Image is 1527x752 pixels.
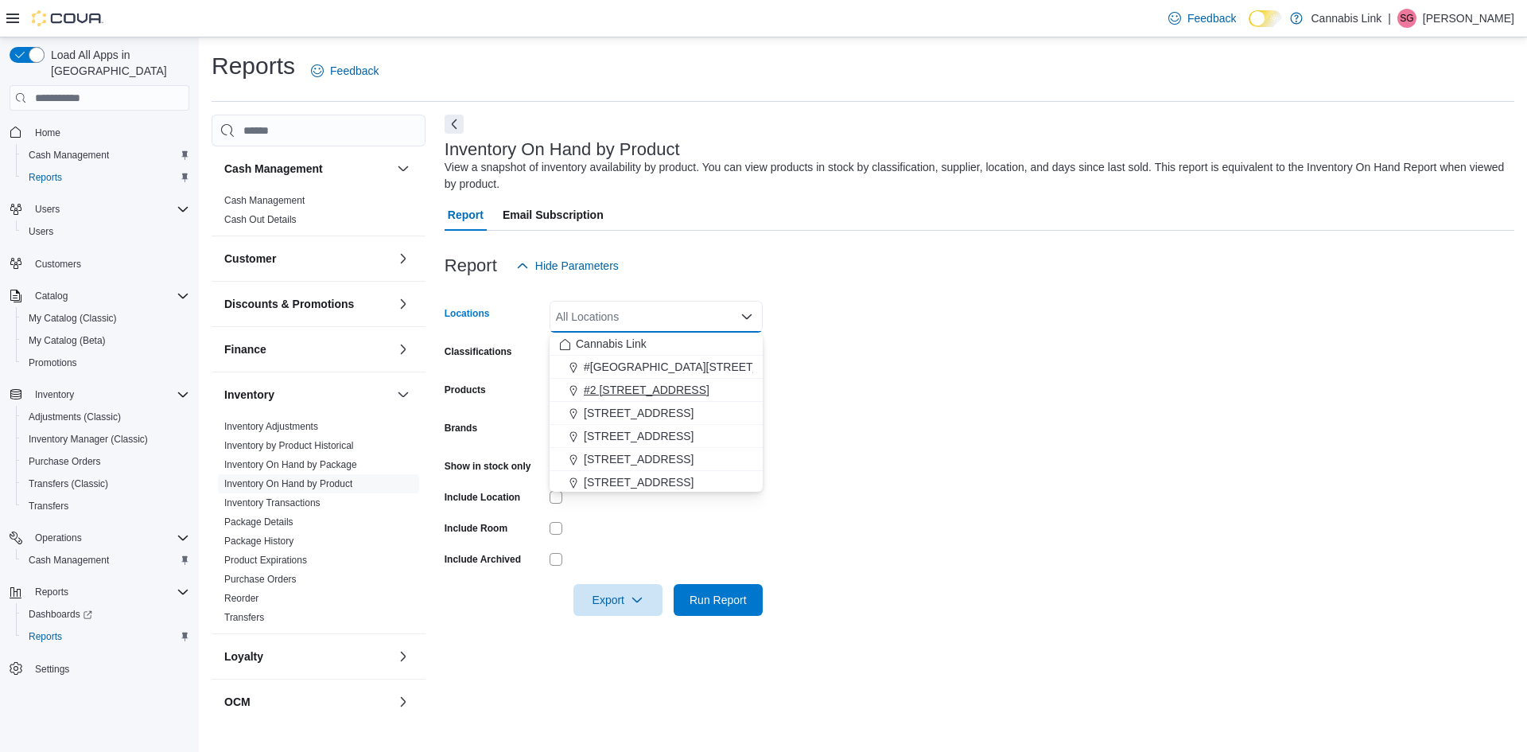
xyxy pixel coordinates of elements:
[3,384,196,406] button: Inventory
[16,450,196,473] button: Purchase Orders
[35,127,60,139] span: Home
[22,474,115,493] a: Transfers (Classic)
[224,387,274,403] h3: Inventory
[224,341,390,357] button: Finance
[29,433,148,446] span: Inventory Manager (Classic)
[22,407,127,427] a: Adjustments (Classic)
[510,250,625,282] button: Hide Parameters
[29,583,189,602] span: Reports
[35,258,81,271] span: Customers
[29,411,121,423] span: Adjustments (Classic)
[224,611,264,624] span: Transfers
[535,258,619,274] span: Hide Parameters
[3,285,196,307] button: Catalog
[212,50,295,82] h1: Reports
[1311,9,1381,28] p: Cannabis Link
[224,478,352,489] a: Inventory On Hand by Product
[576,336,647,352] span: Cannabis Link
[584,405,694,421] span: [STREET_ADDRESS]
[29,225,53,238] span: Users
[29,254,189,274] span: Customers
[224,195,305,206] a: Cash Management
[29,528,189,547] span: Operations
[394,159,413,178] button: Cash Management
[224,296,354,312] h3: Discounts & Promotions
[16,495,196,517] button: Transfers
[1162,2,1242,34] a: Feedback
[394,692,413,711] button: OCM
[22,452,107,471] a: Purchase Orders
[224,612,264,623] a: Transfers
[224,592,258,605] span: Reorder
[3,120,196,143] button: Home
[29,171,62,184] span: Reports
[690,592,747,608] span: Run Report
[29,312,117,325] span: My Catalog (Classic)
[22,309,189,328] span: My Catalog (Classic)
[35,663,69,676] span: Settings
[503,199,604,231] span: Email Subscription
[29,200,66,219] button: Users
[22,497,189,516] span: Transfers
[394,294,413,314] button: Discounts & Promotions
[445,553,521,566] label: Include Archived
[584,382,709,398] span: #2 [STREET_ADDRESS]
[29,286,189,306] span: Catalog
[550,402,763,425] button: [STREET_ADDRESS]
[224,420,318,433] span: Inventory Adjustments
[394,385,413,404] button: Inventory
[224,535,293,547] span: Package History
[29,500,68,512] span: Transfers
[224,649,390,664] button: Loyalty
[22,605,99,624] a: Dashboards
[224,536,293,547] a: Package History
[29,554,109,567] span: Cash Management
[35,203,60,216] span: Users
[224,555,307,566] a: Product Expirations
[16,307,196,329] button: My Catalog (Classic)
[29,334,106,347] span: My Catalog (Beta)
[445,115,464,134] button: Next
[305,55,385,87] a: Feedback
[16,406,196,428] button: Adjustments (Classic)
[224,573,297,586] span: Purchase Orders
[1423,9,1514,28] p: [PERSON_NAME]
[224,440,354,451] a: Inventory by Product Historical
[224,194,305,207] span: Cash Management
[445,256,497,275] h3: Report
[29,149,109,162] span: Cash Management
[35,290,68,302] span: Catalog
[29,255,87,274] a: Customers
[445,384,486,396] label: Products
[224,213,297,226] span: Cash Out Details
[394,249,413,268] button: Customer
[22,146,115,165] a: Cash Management
[224,497,321,509] span: Inventory Transactions
[35,532,82,544] span: Operations
[35,388,74,401] span: Inventory
[550,448,763,471] button: [STREET_ADDRESS]
[22,353,189,372] span: Promotions
[584,428,694,444] span: [STREET_ADDRESS]
[224,459,357,470] a: Inventory On Hand by Package
[22,353,84,372] a: Promotions
[22,331,189,350] span: My Catalog (Beta)
[550,356,763,379] button: #[GEOGRAPHIC_DATA][STREET_ADDRESS]
[16,144,196,166] button: Cash Management
[224,296,390,312] button: Discounts & Promotions
[1397,9,1416,28] div: Smriti Garg
[29,123,67,142] a: Home
[29,528,88,547] button: Operations
[16,549,196,571] button: Cash Management
[224,251,276,267] h3: Customer
[32,10,103,26] img: Cova
[394,647,413,666] button: Loyalty
[22,551,115,570] a: Cash Management
[22,627,189,646] span: Reports
[394,340,413,359] button: Finance
[16,428,196,450] button: Inventory Manager (Classic)
[445,522,507,535] label: Include Room
[29,286,74,306] button: Catalog
[29,200,189,219] span: Users
[224,251,390,267] button: Customer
